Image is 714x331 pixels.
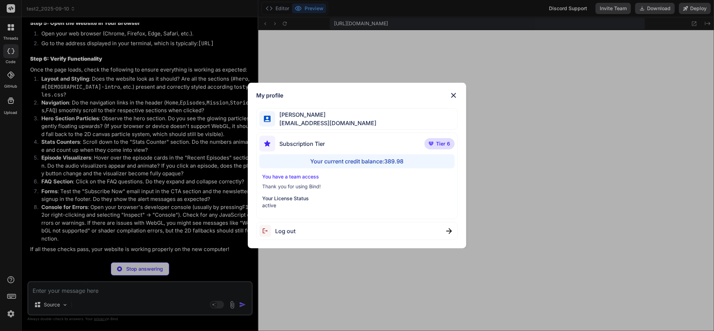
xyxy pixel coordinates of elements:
span: [PERSON_NAME] [275,110,376,119]
img: close [449,91,458,100]
p: You have a team access [262,173,451,180]
img: close [446,228,452,234]
img: logout [259,225,275,237]
span: Tier 6 [436,140,450,147]
span: Log out [275,227,295,235]
span: Subscription Tier [279,140,325,148]
p: Your License Status [262,195,451,202]
span: [EMAIL_ADDRESS][DOMAIN_NAME] [275,119,376,127]
img: profile [264,116,271,122]
h1: My profile [256,91,283,100]
img: subscription [259,136,275,151]
img: premium [429,142,434,146]
p: Thank you for using Bind! [262,183,451,190]
div: Your current credit balance: 389.98 [259,154,454,168]
p: active [262,202,451,209]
